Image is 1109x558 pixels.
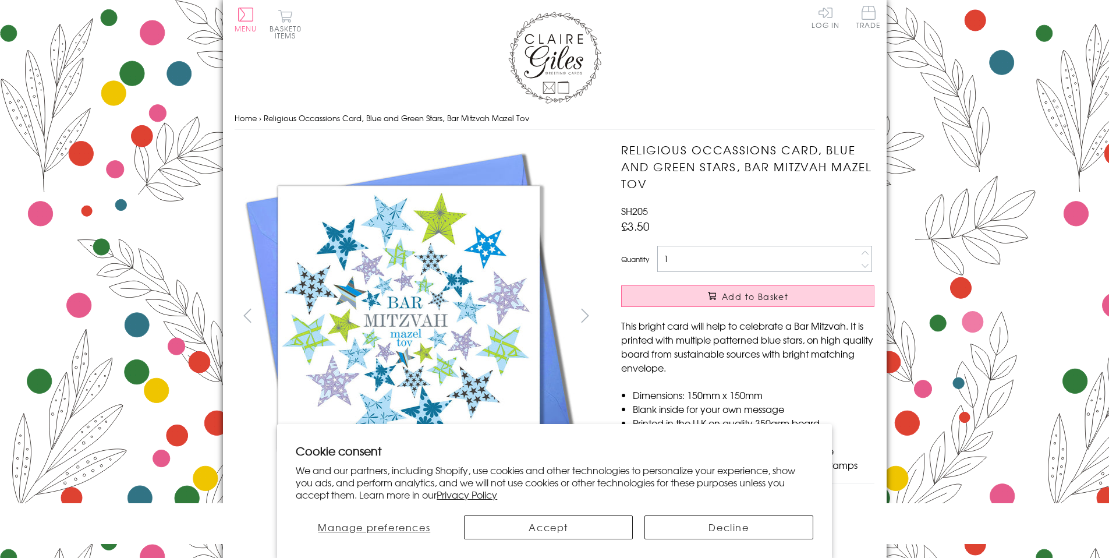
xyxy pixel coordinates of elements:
[235,302,261,329] button: prev
[259,112,261,123] span: ›
[572,302,598,329] button: next
[633,388,874,402] li: Dimensions: 150mm x 150mm
[318,520,430,534] span: Manage preferences
[296,464,813,500] p: We and our partners, including Shopify, use cookies and other technologies to personalize your ex...
[235,23,257,34] span: Menu
[235,112,257,123] a: Home
[722,291,788,302] span: Add to Basket
[296,443,813,459] h2: Cookie consent
[296,515,452,539] button: Manage preferences
[437,488,497,502] a: Privacy Policy
[621,319,874,375] p: This bright card will help to celebrate a Bar Mitzvah. It is printed with multiple patterned blue...
[644,515,813,539] button: Decline
[235,8,257,32] button: Menu
[621,285,874,307] button: Add to Basket
[633,402,874,416] li: Blank inside for your own message
[264,112,529,123] span: Religious Occassions Card, Blue and Green Stars, Bar Mitzvah Mazel Tov
[464,515,633,539] button: Accept
[235,107,875,130] nav: breadcrumbs
[235,142,584,491] img: Religious Occassions Card, Blue and Green Stars, Bar Mitzvah Mazel Tov
[621,254,649,264] label: Quantity
[270,9,302,39] button: Basket0 items
[856,6,881,31] a: Trade
[275,23,302,41] span: 0 items
[508,12,601,104] img: Claire Giles Greetings Cards
[633,416,874,430] li: Printed in the U.K on quality 350gsm board
[621,142,874,192] h1: Religious Occassions Card, Blue and Green Stars, Bar Mitzvah Mazel Tov
[621,204,648,218] span: SH205
[621,218,650,234] span: £3.50
[812,6,839,29] a: Log In
[856,6,881,29] span: Trade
